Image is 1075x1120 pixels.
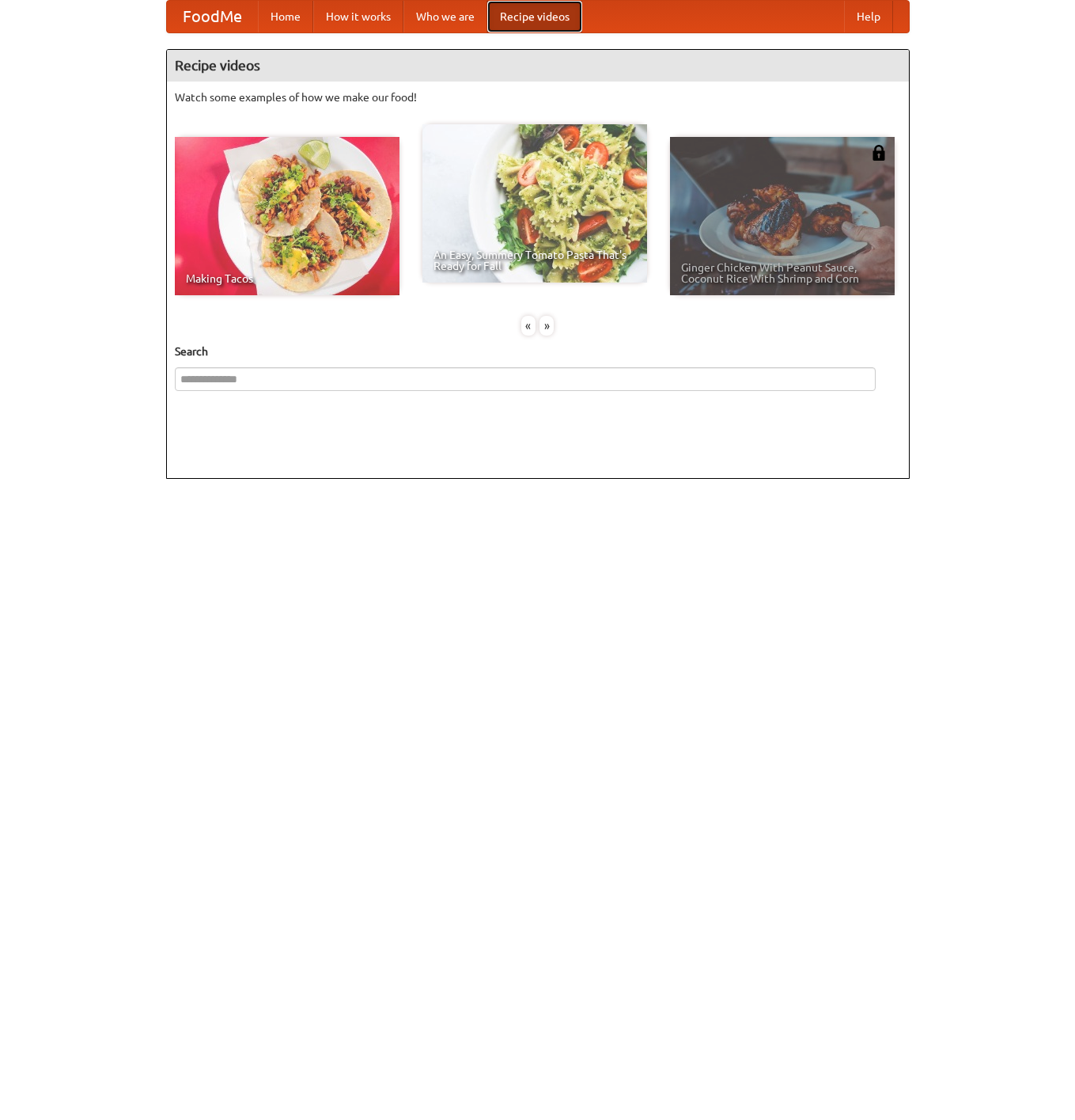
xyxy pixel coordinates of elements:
a: Who we are [403,1,487,32]
span: An Easy, Summery Tomato Pasta That's Ready for Fall [433,249,636,271]
a: Recipe videos [487,1,582,32]
a: Making Tacos [175,137,399,295]
p: Watch some examples of how we make our food! [175,89,901,105]
span: Making Tacos [186,273,388,284]
div: » [539,316,554,336]
a: An Easy, Summery Tomato Pasta That's Ready for Fall [422,124,647,283]
a: Home [258,1,313,32]
a: FoodMe [167,1,258,32]
img: 483408.png [871,145,887,161]
a: Help [844,1,893,32]
h5: Search [175,344,901,359]
div: « [521,316,536,336]
h4: Recipe videos [167,50,909,82]
a: How it works [313,1,403,32]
